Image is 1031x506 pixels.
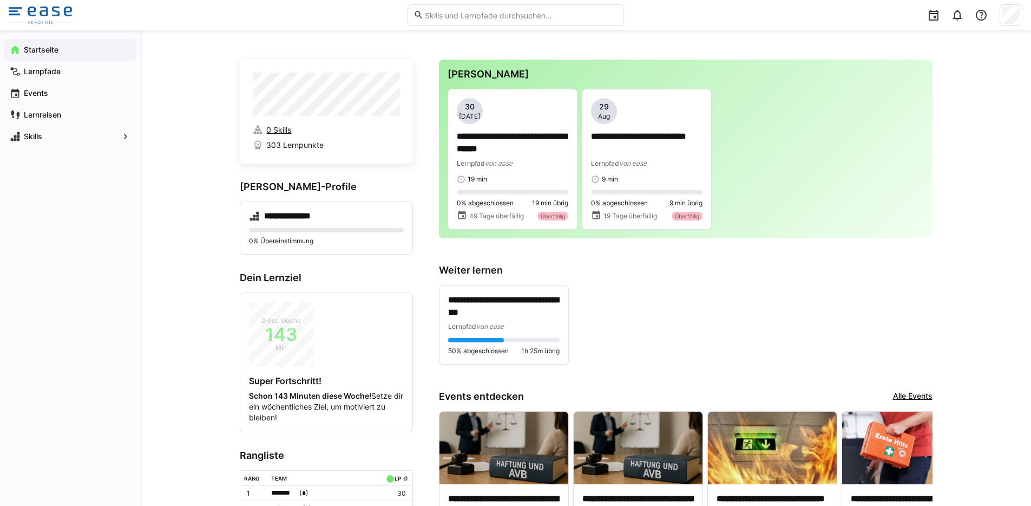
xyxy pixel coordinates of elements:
[439,264,933,276] h3: Weiter lernen
[574,412,702,484] img: image
[708,412,837,484] img: image
[619,159,647,167] span: von ease
[384,489,405,498] p: 30
[240,272,413,284] h3: Dein Lernziel
[448,322,476,330] span: Lernpfad
[249,391,371,400] strong: Schon 143 Minuten diese Woche!
[457,199,514,207] span: 0% abgeschlossen
[299,488,308,499] span: ( )
[603,212,657,220] span: 19 Tage überfällig
[602,175,618,184] span: 9 min
[266,125,291,135] span: 0 Skills
[459,112,480,121] span: [DATE]
[240,181,413,193] h3: [PERSON_NAME]-Profile
[485,159,513,167] span: von ease
[448,68,924,80] h3: [PERSON_NAME]
[599,101,609,112] span: 29
[537,212,568,220] div: Überfällig
[439,412,568,484] img: image
[469,212,524,220] span: 49 Tage überfällig
[247,489,263,498] p: 1
[532,199,568,207] span: 19 min übrig
[468,175,487,184] span: 19 min
[439,391,524,403] h3: Events entdecken
[669,199,702,207] span: 9 min übrig
[271,475,287,482] div: Team
[240,450,413,462] h3: Rangliste
[395,475,401,482] div: LP
[249,391,404,423] p: Setze dir ein wöchentliches Ziel, um motiviert zu bleiben!
[893,391,933,403] a: Alle Events
[424,10,618,20] input: Skills und Lernpfade durchsuchen…
[476,322,504,330] span: von ease
[244,475,260,482] div: Rang
[672,212,702,220] div: Überfällig
[465,101,475,112] span: 30
[253,125,400,135] a: 0 Skills
[598,112,610,121] span: Aug
[266,140,324,151] span: 303 Lernpunkte
[249,375,404,386] h4: Super Fortschritt!
[591,199,648,207] span: 0% abgeschlossen
[403,473,408,482] a: ø
[448,347,509,355] span: 50% abgeschlossen
[249,237,404,245] p: 0% Übereinstimmung
[842,412,971,484] img: image
[591,159,619,167] span: Lernpfad
[457,159,485,167] span: Lernpfad
[521,347,560,355] span: 1h 25m übrig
